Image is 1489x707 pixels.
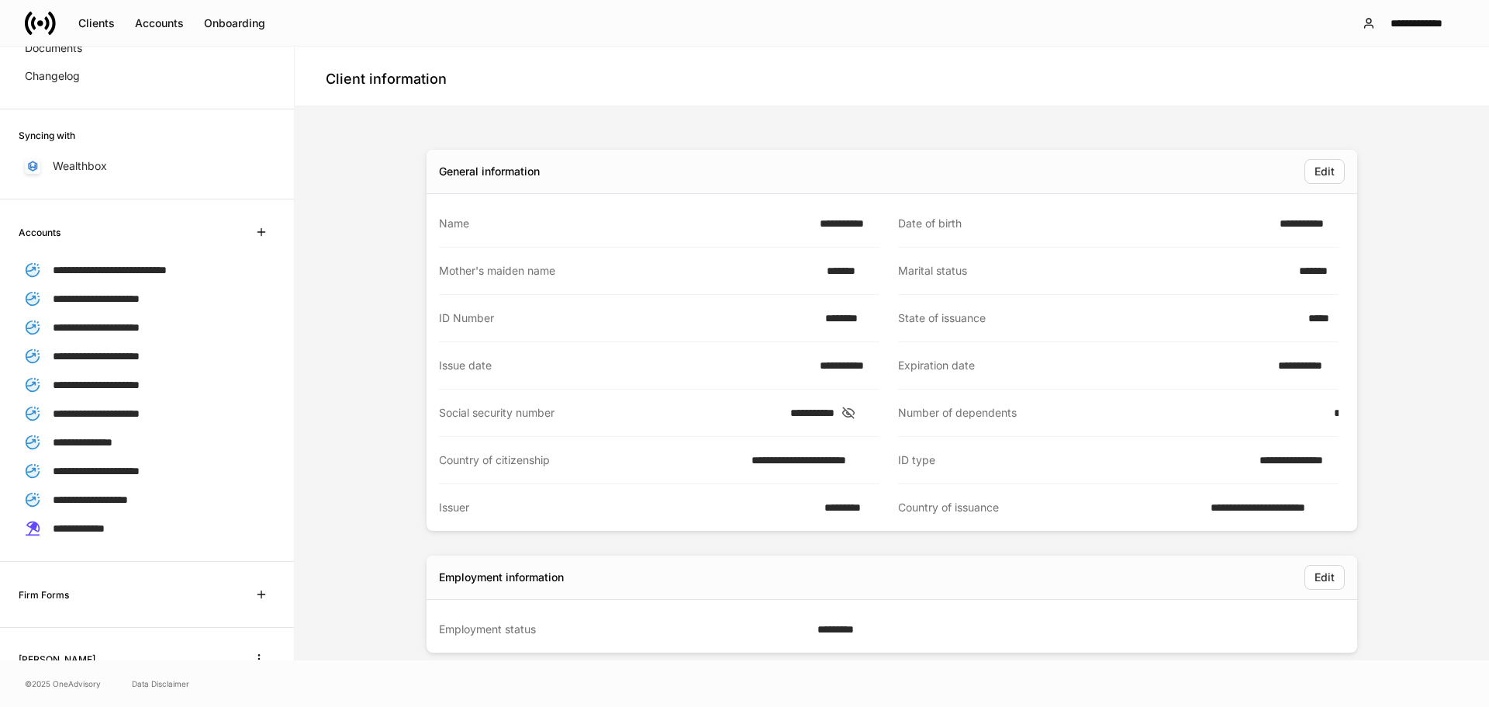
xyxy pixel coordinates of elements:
button: Accounts [125,11,194,36]
p: Wealthbox [53,158,107,174]
div: ID Number [439,310,816,326]
span: © 2025 OneAdvisory [25,678,101,690]
a: Data Disclaimer [132,678,189,690]
h6: Firm Forms [19,587,69,602]
button: Clients [68,11,125,36]
div: Accounts [135,18,184,29]
div: Name [439,216,810,231]
p: Changelog [25,68,80,84]
div: Clients [78,18,115,29]
div: Issue date [439,358,810,373]
button: Edit [1304,159,1345,184]
div: Country of issuance [898,500,1201,515]
div: State of issuance [898,310,1299,326]
h4: Client information [326,70,447,88]
div: Employment information [439,570,564,585]
div: Edit [1315,166,1335,177]
div: Employment status [439,622,808,637]
button: Onboarding [194,11,275,36]
h6: Syncing with [19,128,75,143]
a: Documents [19,34,275,62]
div: Date of birth [898,216,1270,231]
div: Onboarding [204,18,265,29]
div: Edit [1315,572,1335,583]
div: General information [439,164,540,179]
div: Expiration date [898,358,1269,373]
div: Marital status [898,263,1290,279]
div: Social security number [439,405,781,421]
p: Documents [25,40,82,56]
div: Mother's maiden name [439,263,817,279]
div: ID type [898,452,1250,468]
button: Edit [1304,565,1345,590]
a: Changelog [19,62,275,90]
div: Country of citizenship [439,452,742,468]
h6: [PERSON_NAME] [19,652,95,667]
div: Issuer [439,500,815,515]
a: Wealthbox [19,152,275,180]
div: Number of dependents [898,405,1325,421]
h6: Accounts [19,225,60,240]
